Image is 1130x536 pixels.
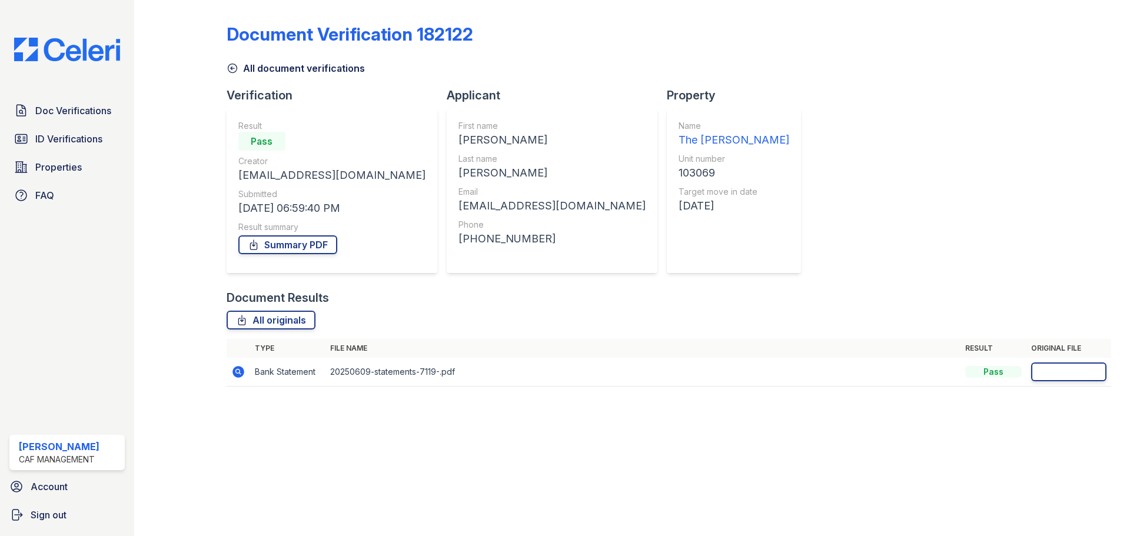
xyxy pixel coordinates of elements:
div: [PERSON_NAME] [458,132,646,148]
div: [PERSON_NAME] [19,440,99,454]
th: Original file [1026,339,1111,358]
div: First name [458,120,646,132]
div: Pass [965,366,1022,378]
div: Applicant [447,87,667,104]
div: Name [679,120,789,132]
div: [PHONE_NUMBER] [458,231,646,247]
span: Doc Verifications [35,104,111,118]
a: Account [5,475,129,498]
span: FAQ [35,188,54,202]
div: Pass [238,132,285,151]
a: Doc Verifications [9,99,125,122]
th: File name [325,339,960,358]
span: ID Verifications [35,132,102,146]
div: Unit number [679,153,789,165]
div: [DATE] 06:59:40 PM [238,200,426,217]
a: Properties [9,155,125,179]
th: Result [960,339,1026,358]
div: Result summary [238,221,426,233]
span: Account [31,480,68,494]
div: Verification [227,87,447,104]
div: Creator [238,155,426,167]
div: [EMAIL_ADDRESS][DOMAIN_NAME] [458,198,646,214]
a: Name The [PERSON_NAME] [679,120,789,148]
div: Target move in date [679,186,789,198]
img: CE_Logo_Blue-a8612792a0a2168367f1c8372b55b34899dd931a85d93a1a3d3e32e68fde9ad4.png [5,38,129,61]
div: The [PERSON_NAME] [679,132,789,148]
th: Type [250,339,325,358]
span: Properties [35,160,82,174]
div: Last name [458,153,646,165]
div: [EMAIL_ADDRESS][DOMAIN_NAME] [238,167,426,184]
a: FAQ [9,184,125,207]
a: Sign out [5,503,129,527]
div: CAF Management [19,454,99,465]
div: [DATE] [679,198,789,214]
div: Document Results [227,289,329,306]
div: Document Verification 182122 [227,24,473,45]
a: All document verifications [227,61,365,75]
div: Submitted [238,188,426,200]
a: All originals [227,311,315,329]
a: ID Verifications [9,127,125,151]
div: 103069 [679,165,789,181]
div: Phone [458,219,646,231]
div: [PERSON_NAME] [458,165,646,181]
td: Bank Statement [250,358,325,387]
a: Summary PDF [238,235,337,254]
div: Result [238,120,426,132]
div: Email [458,186,646,198]
td: 20250609-statements-7119-.pdf [325,358,960,387]
span: Sign out [31,508,67,522]
div: Property [667,87,810,104]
